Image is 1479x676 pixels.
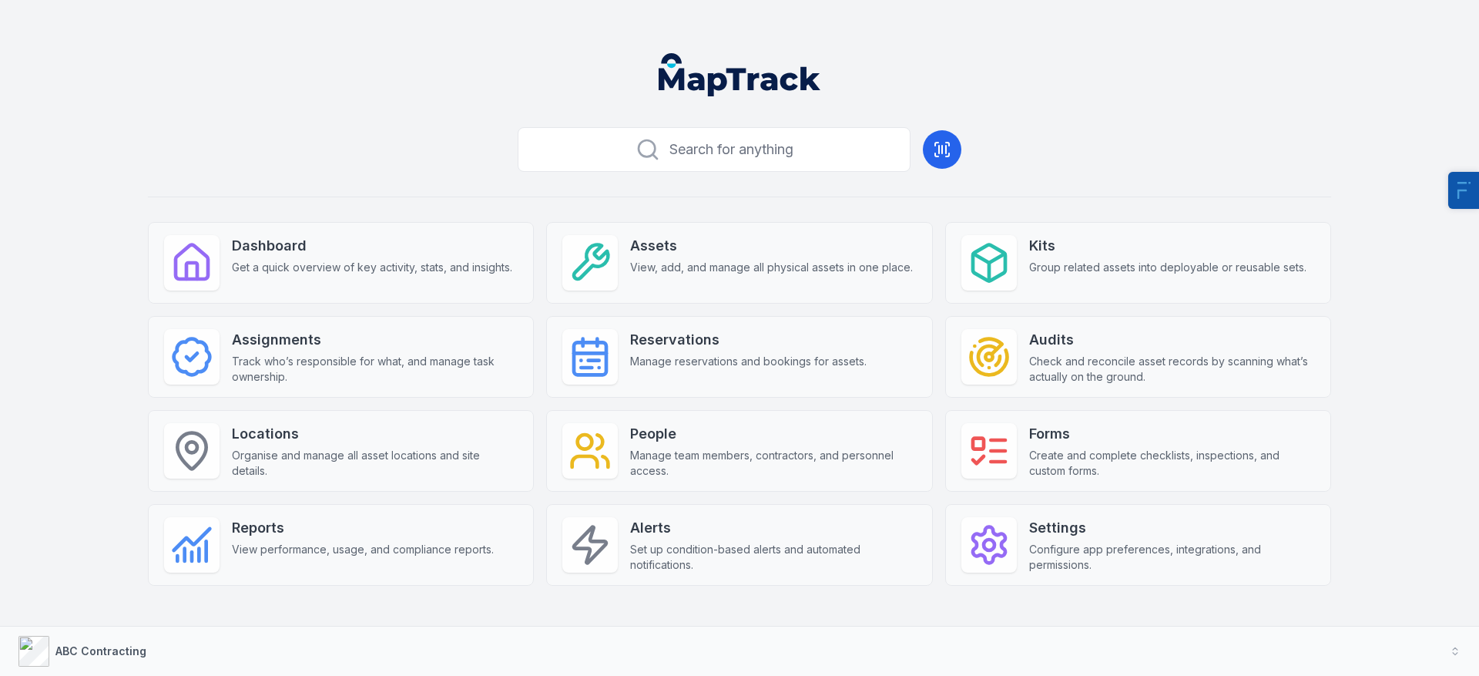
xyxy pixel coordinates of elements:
[1029,542,1315,573] span: Configure app preferences, integrations, and permissions.
[148,316,534,398] a: AssignmentsTrack who’s responsible for what, and manage task ownership.
[1029,448,1315,479] span: Create and complete checklists, inspections, and custom forms.
[546,504,932,586] a: AlertsSet up condition-based alerts and automated notifications.
[546,410,932,492] a: PeopleManage team members, contractors, and personnel access.
[630,235,913,257] strong: Assets
[630,423,916,445] strong: People
[232,448,518,479] span: Organise and manage all asset locations and site details.
[634,53,845,96] nav: Global
[232,329,518,351] strong: Assignments
[1029,517,1315,539] strong: Settings
[630,260,913,275] span: View, add, and manage all physical assets in one place.
[945,316,1331,398] a: AuditsCheck and reconcile asset records by scanning what’s actually on the ground.
[630,354,867,369] span: Manage reservations and bookings for assets.
[55,644,146,658] strong: ABC Contracting
[232,260,512,275] span: Get a quick overview of key activity, stats, and insights.
[669,139,793,160] span: Search for anything
[630,542,916,573] span: Set up condition-based alerts and automated notifications.
[232,354,518,385] span: Track who’s responsible for what, and manage task ownership.
[945,410,1331,492] a: FormsCreate and complete checklists, inspections, and custom forms.
[232,517,494,539] strong: Reports
[148,410,534,492] a: LocationsOrganise and manage all asset locations and site details.
[546,316,932,398] a: ReservationsManage reservations and bookings for assets.
[518,127,911,172] button: Search for anything
[630,329,867,351] strong: Reservations
[1029,354,1315,385] span: Check and reconcile asset records by scanning what’s actually on the ground.
[630,517,916,539] strong: Alerts
[630,448,916,479] span: Manage team members, contractors, and personnel access.
[232,542,494,557] span: View performance, usage, and compliance reports.
[546,222,932,304] a: AssetsView, add, and manage all physical assets in one place.
[232,235,512,257] strong: Dashboard
[945,504,1331,586] a: SettingsConfigure app preferences, integrations, and permissions.
[945,222,1331,304] a: KitsGroup related assets into deployable or reusable sets.
[1029,329,1315,351] strong: Audits
[232,423,518,445] strong: Locations
[1029,235,1306,257] strong: Kits
[148,504,534,586] a: ReportsView performance, usage, and compliance reports.
[1029,423,1315,445] strong: Forms
[1029,260,1306,275] span: Group related assets into deployable or reusable sets.
[148,222,534,304] a: DashboardGet a quick overview of key activity, stats, and insights.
